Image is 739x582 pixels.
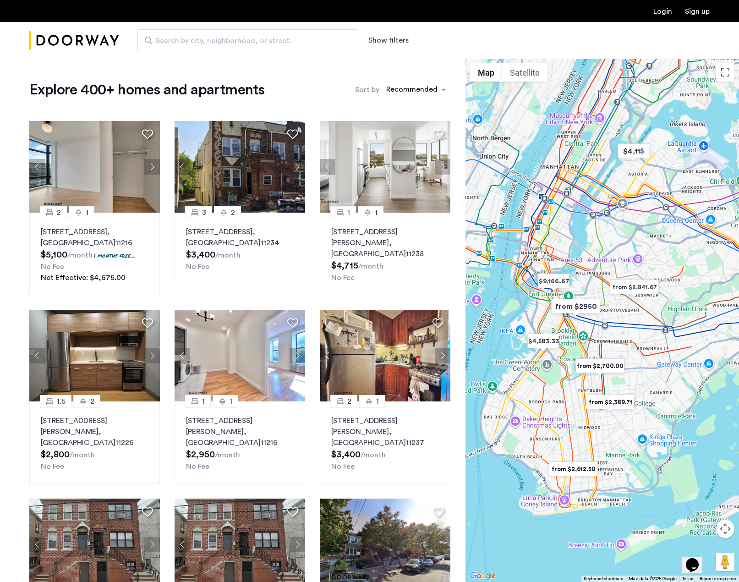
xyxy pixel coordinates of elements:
button: Previous apartment [175,348,190,363]
button: Next apartment [144,159,160,175]
div: from $2950 [547,296,604,317]
sub: /month [70,451,95,459]
button: Previous apartment [29,348,45,363]
sub: /month [215,451,240,459]
button: Next apartment [144,348,160,363]
a: Terms (opens in new tab) [682,576,694,582]
p: [STREET_ADDRESS][PERSON_NAME] 11216 [186,415,294,448]
a: 11[STREET_ADDRESS][PERSON_NAME], [GEOGRAPHIC_DATA]11216No Fee [175,401,305,484]
a: Report a map error [700,576,736,582]
div: from $2,841.67 [606,277,662,297]
span: $3,400 [186,250,215,259]
a: 32[STREET_ADDRESS], [GEOGRAPHIC_DATA]11234No Fee [175,213,305,284]
span: No Fee [186,263,209,270]
div: $9,166.67 [534,271,573,291]
p: [STREET_ADDRESS][PERSON_NAME] 11237 [331,415,439,448]
button: Previous apartment [175,159,190,175]
button: Next apartment [435,159,450,175]
span: Search by city, neighborhood, or street. [156,35,332,46]
p: [STREET_ADDRESS][PERSON_NAME] 11238 [331,226,439,259]
a: Open this area in Google Maps (opens a new window) [468,570,498,582]
img: logo [29,23,119,58]
img: Google [468,570,498,582]
sub: /month [67,252,93,259]
a: 21[STREET_ADDRESS][PERSON_NAME], [GEOGRAPHIC_DATA]11237No Fee [320,401,450,484]
button: Show satellite imagery [502,63,547,82]
ng-select: sort-apartment [382,82,450,98]
a: Login [653,8,672,15]
button: Toggle fullscreen view [716,63,734,82]
p: 1 months free... [94,252,135,259]
button: Map camera controls [716,520,734,538]
iframe: chat widget [682,545,712,573]
a: Registration [685,8,710,15]
a: Cazamio Logo [29,23,119,58]
span: $3,400 [331,450,361,459]
p: [STREET_ADDRESS] 11234 [186,226,294,248]
span: 3 [202,207,206,218]
button: Next apartment [290,159,305,175]
img: 2016_638673975962267132.jpeg [29,121,160,213]
span: No Fee [331,463,355,470]
button: Keyboard shortcuts [584,576,623,582]
button: Show or hide filters [368,35,409,46]
button: Previous apartment [29,537,45,552]
a: 21[STREET_ADDRESS], [GEOGRAPHIC_DATA]112161 months free...No FeeNet Effective: $4,675.00 [29,213,160,295]
button: Previous apartment [320,348,335,363]
button: Next apartment [144,537,160,552]
sub: /month [215,252,241,259]
img: 2016_638666715889771230.jpeg [320,121,451,213]
img: 2016_638484540295233130.jpeg [175,121,306,213]
span: $5,100 [41,250,67,259]
button: Next apartment [290,537,305,552]
button: Previous apartment [320,159,335,175]
span: 1 [375,207,378,218]
span: $4,715 [331,261,358,270]
span: $2,800 [41,450,70,459]
button: Drag Pegman onto the map to open Street View [716,553,734,571]
span: No Fee [186,463,209,470]
sub: /month [358,263,383,270]
div: Recommended [385,84,438,97]
span: 2 [347,396,351,407]
img: 2012_638668068959509256.jpeg [29,310,160,401]
span: 2 [231,207,235,218]
span: 1.5 [57,396,66,407]
input: Apartment Search [137,29,357,51]
span: 1 [202,396,205,407]
button: Next apartment [290,348,305,363]
span: 1 [230,396,232,407]
button: Next apartment [435,348,450,363]
sub: /month [361,451,386,459]
span: 1 [347,207,350,218]
a: 1.52[STREET_ADDRESS][PERSON_NAME], [GEOGRAPHIC_DATA]11226No Fee [29,401,160,484]
span: 1 [86,207,88,218]
label: Sort by [355,84,379,95]
div: $4,583.33 [524,331,563,351]
div: from $2,700.00 [572,356,628,376]
button: Previous apartment [175,537,190,552]
p: [STREET_ADDRESS][PERSON_NAME] 11226 [41,415,148,448]
span: No Fee [41,463,64,470]
p: [STREET_ADDRESS] 11216 [41,226,148,248]
span: 2 [90,396,94,407]
div: from $2,389.71 [582,392,638,412]
h1: Explore 400+ homes and apartments [29,81,264,99]
span: 2 [57,207,61,218]
a: 11[STREET_ADDRESS][PERSON_NAME], [GEOGRAPHIC_DATA]11238No Fee [320,213,450,295]
span: 1 [376,396,379,407]
span: No Fee [331,274,355,281]
button: Previous apartment [29,159,45,175]
span: Net Effective: $4,675.00 [41,274,126,281]
span: No Fee [41,263,64,270]
div: $4,115 [614,141,653,161]
button: Show street map [470,63,502,82]
span: Map data ©2025 Google [629,577,677,581]
div: from $2,612.50 [545,459,602,479]
img: 2012_638521835493845862.jpeg [175,310,306,401]
span: $2,950 [186,450,215,459]
img: 360ac8f6-4482-47b0-bc3d-3cb89b569d10_638791359623755990.jpeg [320,310,451,401]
